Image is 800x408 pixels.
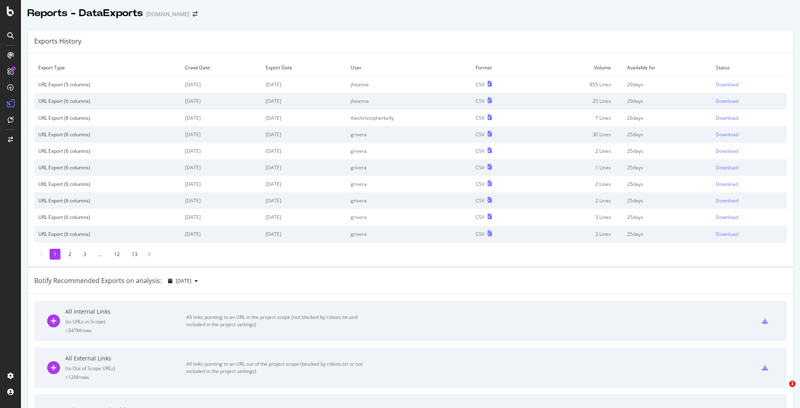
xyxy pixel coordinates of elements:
td: [DATE] [262,110,346,126]
div: [DOMAIN_NAME] [146,10,189,18]
td: 25 days [623,209,712,225]
td: [DATE] [262,226,346,242]
div: CSV [476,214,484,221]
div: Download [716,148,738,154]
td: 2 Lines [532,143,623,159]
td: 30 Lines [532,126,623,143]
div: URL Export (6 columns) [38,164,177,171]
div: URL Export (8 columns) [38,114,177,121]
td: [DATE] [181,192,262,209]
div: Download [716,231,738,237]
td: grivera [347,192,472,209]
td: 25 Lines [532,93,623,109]
a: Download [716,231,783,237]
div: All Internal Links [65,308,186,316]
td: 25 days [623,192,712,209]
li: 12 [110,249,124,260]
td: jheanna [347,93,472,109]
span: 2025 Aug. 10th [176,277,191,284]
div: CSV [476,231,484,237]
td: 25 days [623,176,712,192]
button: [DATE] [165,275,201,287]
td: [DATE] [181,126,262,143]
td: grivera [347,126,472,143]
td: User [347,59,472,76]
div: Reports - DataExports [27,6,143,20]
td: [DATE] [262,76,346,93]
td: [DATE] [262,159,346,176]
td: [DATE] [181,209,262,225]
td: 25 days [623,159,712,176]
td: 3 Lines [532,209,623,225]
td: Export Type [34,59,181,76]
a: Download [716,148,783,154]
a: Download [716,214,783,221]
div: ( to URLs in Scope ) [65,318,186,325]
div: = 347M rows [65,327,186,334]
a: Download [716,81,783,88]
td: [DATE] [262,93,346,109]
td: Status [712,59,787,76]
td: [DATE] [181,93,262,109]
td: [DATE] [262,176,346,192]
td: 25 days [623,126,712,143]
div: Download [716,181,738,187]
td: thechristopherkelly [347,110,472,126]
td: grivera [347,159,472,176]
a: Download [716,131,783,138]
td: [DATE] [262,209,346,225]
td: grivera [347,209,472,225]
td: 855 Lines [532,76,623,93]
div: Botify Recommended Exports on analysis: [34,276,162,285]
li: 3 [79,249,90,260]
td: [DATE] [181,159,262,176]
div: URL Export (5 columns) [38,81,177,88]
div: CSV [476,98,484,104]
div: CSV [476,181,484,187]
td: 1 Lines [532,159,623,176]
div: URL Export (6 columns) [38,131,177,138]
div: CSV [476,197,484,204]
div: Download [716,214,738,221]
a: Download [716,114,783,121]
div: CSV [476,164,484,171]
td: Format [472,59,532,76]
td: Export Date [262,59,346,76]
div: Download [716,114,738,121]
div: = 12M rows [65,374,186,381]
li: ... [94,249,106,260]
td: [DATE] [181,176,262,192]
td: [DATE] [181,143,262,159]
div: CSV [476,114,484,121]
td: [DATE] [262,126,346,143]
div: CSV [476,148,484,154]
td: 2 Lines [532,176,623,192]
div: All links pointing to an URL out of the project scope (blocked by robots.txt or not included in t... [186,360,368,375]
span: 1 [789,381,796,387]
div: URL Export (6 columns) [38,197,177,204]
td: grivera [347,176,472,192]
div: All External Links [65,354,186,362]
a: Download [716,98,783,104]
td: Volume [532,59,623,76]
div: CSV [476,131,484,138]
td: [DATE] [181,226,262,242]
td: 29 days [623,93,712,109]
td: 7 Lines [532,110,623,126]
div: All links pointing to an URL in the project scope (not blocked by robots.txt and included in the ... [186,314,368,328]
li: 13 [128,249,141,260]
div: Download [716,197,738,204]
td: 29 days [623,76,712,93]
a: Download [716,181,783,187]
td: [DATE] [262,192,346,209]
div: CSV [476,81,484,88]
td: 25 days [623,226,712,242]
div: URL Export (6 columns) [38,148,177,154]
td: Available for [623,59,712,76]
td: [DATE] [181,76,262,93]
div: Download [716,81,738,88]
div: Exports History [34,37,81,46]
div: arrow-right-arrow-left [193,11,197,17]
td: [DATE] [262,143,346,159]
td: 25 days [623,143,712,159]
